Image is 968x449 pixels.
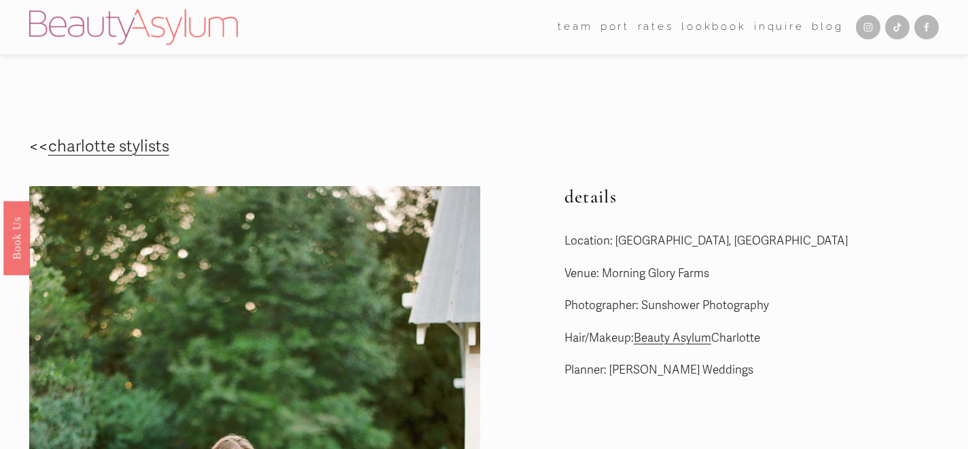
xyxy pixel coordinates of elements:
[564,231,939,252] p: Location: [GEOGRAPHIC_DATA], [GEOGRAPHIC_DATA]
[638,17,674,38] a: Rates
[856,15,880,39] a: Instagram
[600,17,630,38] a: port
[29,10,238,45] img: Beauty Asylum | Bridal Hair &amp; Makeup Charlotte &amp; Atlanta
[558,18,592,37] span: team
[564,295,939,317] p: Photographer: Sunshower Photography
[812,17,843,38] a: Blog
[558,17,592,38] a: folder dropdown
[634,331,711,345] a: Beauty Asylum
[885,15,910,39] a: TikTok
[48,137,169,156] a: charlotte stylists
[3,200,30,274] a: Book Us
[914,15,939,39] a: Facebook
[29,132,213,162] p: <<
[564,264,939,285] p: Venue: Morning Glory Farms
[564,328,939,349] p: Hair/Makeup: Charlotte
[754,17,804,38] a: Inquire
[681,17,747,38] a: Lookbook
[564,360,939,381] p: Planner: [PERSON_NAME] Weddings
[564,186,939,208] h2: details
